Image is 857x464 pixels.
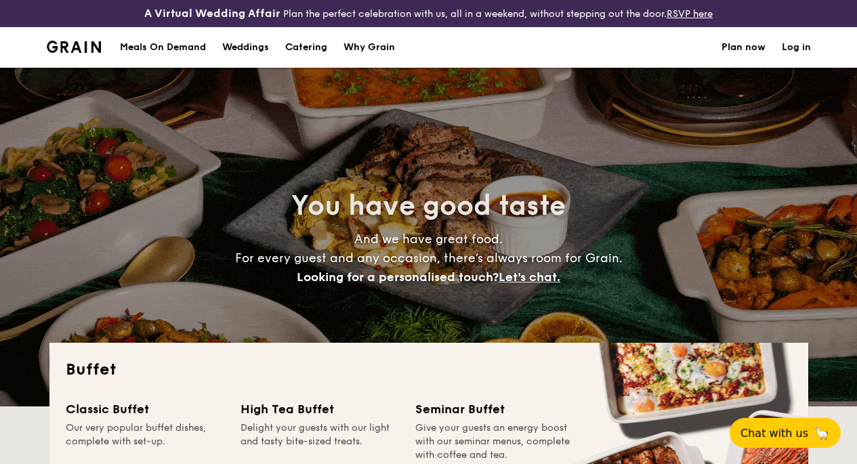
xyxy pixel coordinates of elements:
a: Why Grain [335,27,403,68]
h4: A Virtual Wedding Affair [144,5,280,22]
div: Meals On Demand [120,27,206,68]
h1: Catering [285,27,327,68]
div: Seminar Buffet [415,400,574,419]
span: Let's chat. [499,270,560,284]
div: Delight your guests with our light and tasty bite-sized treats. [241,421,399,448]
a: RSVP here [667,8,713,20]
div: High Tea Buffet [241,400,399,419]
a: Catering [277,27,335,68]
a: Logotype [47,41,102,53]
div: Why Grain [343,27,395,68]
span: Chat with us [740,427,808,440]
div: Plan the perfect celebration with us, all in a weekend, without stepping out the door. [143,5,714,22]
h2: Buffet [66,359,792,381]
img: Grain [47,41,102,53]
a: Weddings [214,27,277,68]
a: Plan now [722,27,766,68]
div: Classic Buffet [66,400,224,419]
div: Our very popular buffet dishes, complete with set-up. [66,421,224,448]
span: 🦙 [814,425,830,441]
a: Log in [782,27,811,68]
button: Chat with us🦙 [730,418,841,448]
div: Give your guests an energy boost with our seminar menus, complete with coffee and tea. [415,421,574,462]
div: Weddings [222,27,269,68]
a: Meals On Demand [112,27,214,68]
